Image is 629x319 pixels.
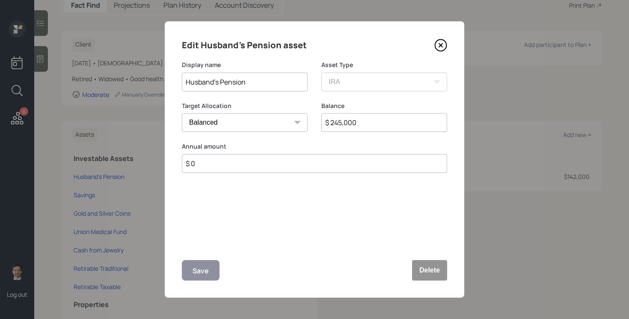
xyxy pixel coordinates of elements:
[182,102,308,110] label: Target Allocation
[182,61,308,69] label: Display name
[182,142,447,151] label: Annual amount
[182,38,307,52] h4: Edit Husband's Pension asset
[182,260,220,281] button: Save
[412,260,447,281] button: Delete
[321,102,447,110] label: Balance
[321,61,447,69] label: Asset Type
[193,265,209,277] div: Save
